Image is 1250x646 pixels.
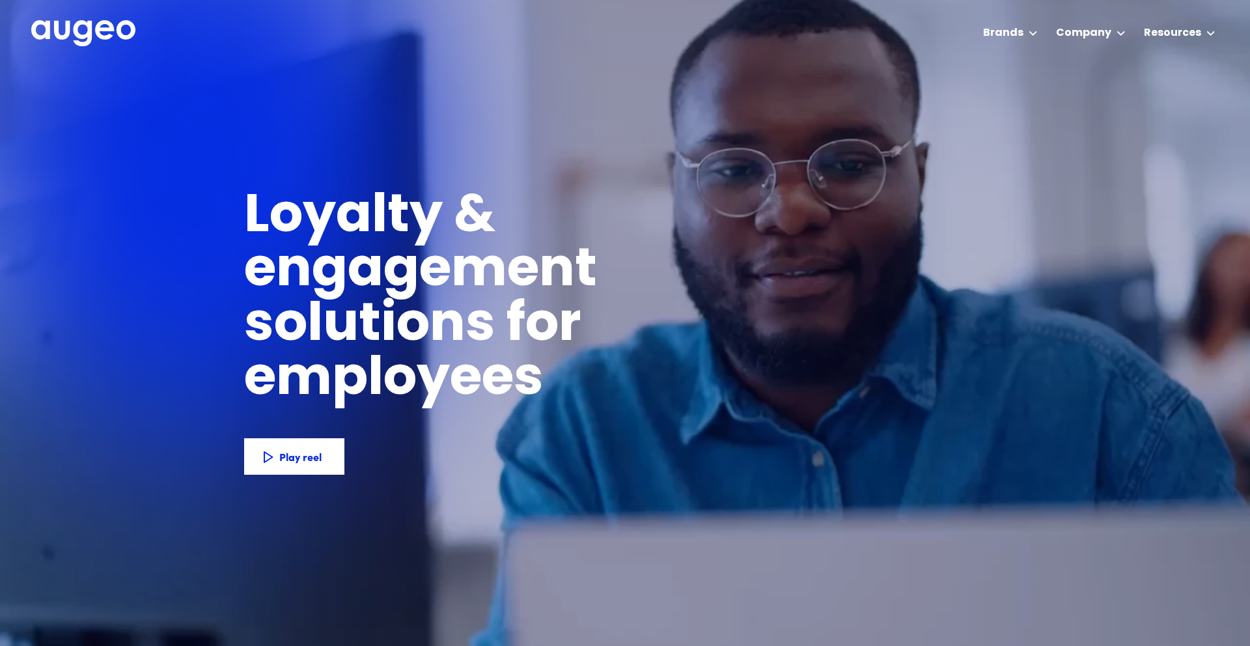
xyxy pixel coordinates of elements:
[244,354,566,408] h1: employees
[983,25,1023,41] div: Brands
[1144,25,1201,41] div: Resources
[31,20,135,48] a: home
[31,20,135,47] img: Augeo's full logo in white.
[244,438,344,475] a: Play reel
[244,191,807,353] h1: Loyalty & engagement solutions for
[1056,25,1111,41] div: Company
